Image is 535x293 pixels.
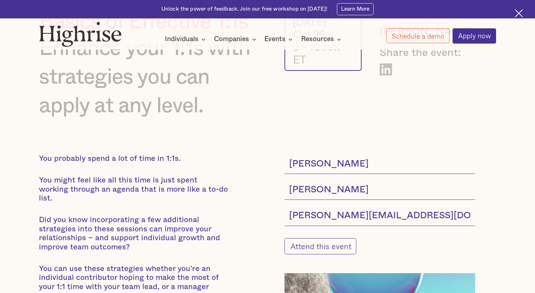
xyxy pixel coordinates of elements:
div: Share the event: [380,46,475,60]
img: Highrise logo [39,22,121,47]
div: Companies [214,35,249,44]
div: Unlock the power of feedback. Join our free workshop on [DATE]! [161,6,328,13]
a: Learn More [337,3,374,15]
a: Schedule a demo [386,28,449,43]
div: Resources [301,35,343,44]
p: You might feel like all this time is just spent working through an agenda that is more like a to-... [39,176,229,203]
p: You probably spend a lot of time in 1:1s. [39,154,229,163]
div: Individuals [165,35,199,44]
input: First name [284,154,475,174]
input: Attend this event [284,238,356,254]
a: Share on LinkedIn [380,63,392,76]
a: Apply now [453,28,496,44]
div: Enhance your 1:1s with strategies you can apply at any level. [39,34,264,120]
div: Individuals [165,35,208,44]
div: Resources [301,35,334,44]
img: Cross icon [515,9,523,17]
div: Events [264,35,295,44]
input: Your e-mail [284,206,475,226]
div: Events [264,35,286,44]
div: 9 - 10 AM ET [293,40,353,66]
div: Companies [214,35,258,44]
form: current-single-event-subscribe-form [284,154,475,254]
p: Did you know incorporating a few additional strategies into these sessions can improve your relat... [39,215,229,252]
input: Last name [284,180,475,200]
